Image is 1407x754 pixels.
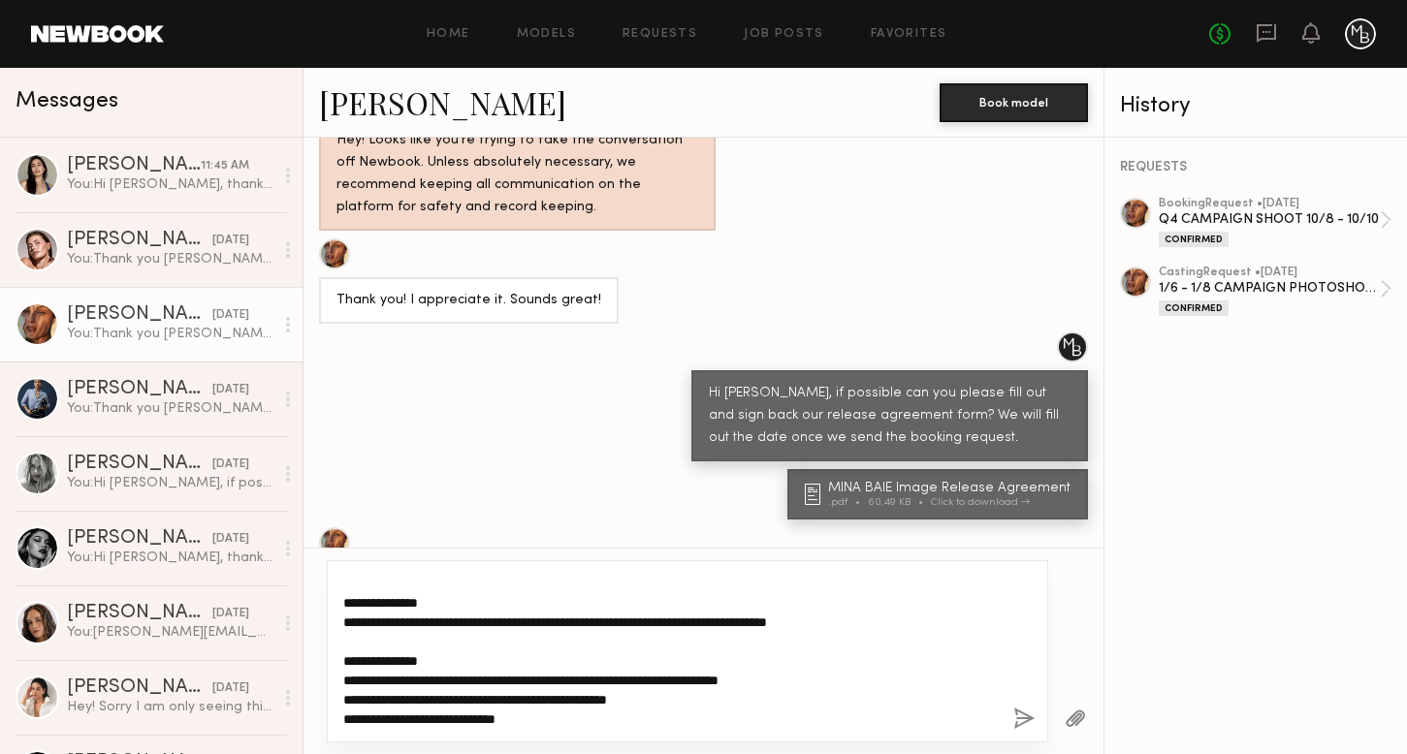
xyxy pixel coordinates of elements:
div: [DATE] [212,605,249,623]
div: Hey! Looks like you’re trying to take the conversation off Newbook. Unless absolutely necessary, ... [336,130,698,219]
div: You: Thank you [PERSON_NAME]! [67,325,273,343]
div: [PERSON_NAME] [67,305,212,325]
a: castingRequest •[DATE]1/6 - 1/8 CAMPAIGN PHOTOSHOOTConfirmed [1159,267,1391,316]
div: [PERSON_NAME] [67,529,212,549]
div: [DATE] [212,456,249,474]
a: Favorites [871,28,947,41]
div: You: Hi [PERSON_NAME], thank you for informing us. Our casting closed for this [DATE]. But I am m... [67,549,273,567]
a: Requests [623,28,697,41]
div: Click to download [931,497,1030,508]
div: You: Hi [PERSON_NAME], if possible can you please fill out and sign back our release agreement fo... [67,474,273,492]
div: MINA BAIE Image Release Agreement [828,482,1076,495]
a: Models [517,28,576,41]
div: You: [PERSON_NAME][EMAIL_ADDRESS][DOMAIN_NAME] is great [67,623,273,642]
div: [PERSON_NAME] [67,380,212,399]
div: Hey! Sorry I am only seeing this now. I am definitely interested. Is the shoot a few days? [67,698,273,716]
div: [PERSON_NAME] [67,156,201,175]
div: [DATE] [212,232,249,250]
div: [PERSON_NAME] [67,678,212,698]
div: Hi [PERSON_NAME], if possible can you please fill out and sign back our release agreement form? W... [709,383,1071,450]
div: [PERSON_NAME] [67,231,212,250]
div: 1/6 - 1/8 CAMPAIGN PHOTOSHOOT [1159,279,1380,298]
div: Confirmed [1159,300,1229,316]
div: History [1120,95,1391,117]
button: Book model [940,83,1088,122]
div: [DATE] [212,306,249,325]
span: Messages [16,90,118,112]
div: booking Request • [DATE] [1159,198,1380,210]
a: Job Posts [744,28,824,41]
div: You: Thank you [PERSON_NAME]! We will see you then. [DATE] we will send details regarding the sho... [67,250,273,268]
div: [DATE] [212,679,249,698]
a: bookingRequest •[DATE]Q4 CAMPAIGN SHOOT 10/8 - 10/10Confirmed [1159,198,1391,247]
div: Confirmed [1159,232,1229,247]
div: [PERSON_NAME] [67,455,212,474]
div: REQUESTS [1120,161,1391,174]
div: .pdf [828,497,868,508]
div: Q4 CAMPAIGN SHOOT 10/8 - 10/10 [1159,210,1380,229]
div: You: Thank you [PERSON_NAME]! Sending the booking request now. [67,399,273,418]
a: MINA BAIE Image Release Agreement.pdf60.49 KBClick to download [805,482,1076,508]
div: [PERSON_NAME] [67,604,212,623]
div: 60.49 KB [868,497,931,508]
a: [PERSON_NAME] [319,81,566,123]
div: [DATE] [212,381,249,399]
div: Thank you! I appreciate it. Sounds great! [336,290,601,312]
a: Home [427,28,470,41]
div: 11:45 AM [201,157,249,175]
div: casting Request • [DATE] [1159,267,1380,279]
a: Book model [940,93,1088,110]
div: [DATE] [212,530,249,549]
div: You: Hi [PERSON_NAME], thank you!! Received. [67,175,273,194]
